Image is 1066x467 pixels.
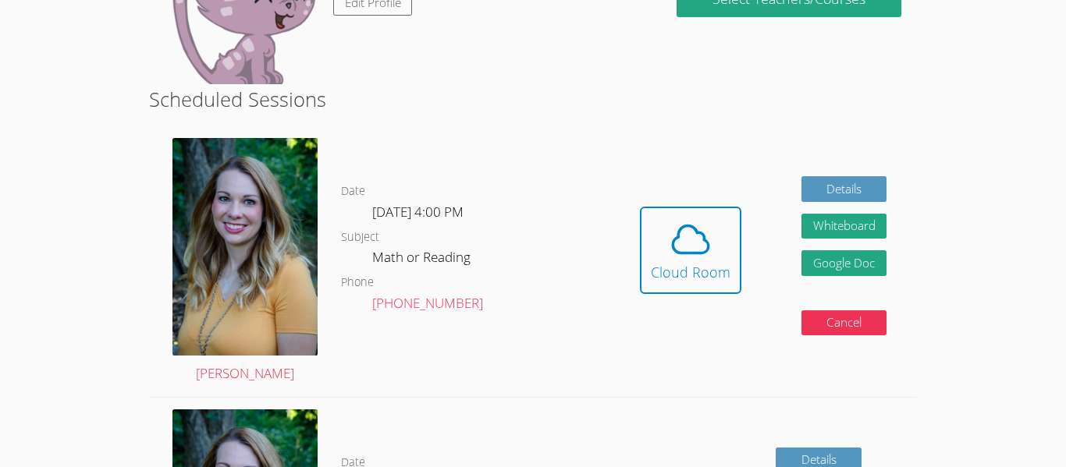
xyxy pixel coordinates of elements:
button: Cancel [801,310,887,336]
dt: Phone [341,273,374,292]
dt: Subject [341,228,379,247]
a: [PERSON_NAME] [172,138,318,385]
a: [PHONE_NUMBER] [372,294,483,312]
a: Details [801,176,887,202]
button: Whiteboard [801,214,887,239]
dt: Date [341,182,365,201]
a: Google Doc [801,250,887,276]
img: avatar.png [172,138,318,356]
div: Cloud Room [651,261,730,283]
dd: Math or Reading [372,246,474,273]
span: [DATE] 4:00 PM [372,203,464,221]
button: Cloud Room [640,207,741,294]
h2: Scheduled Sessions [149,84,917,114]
